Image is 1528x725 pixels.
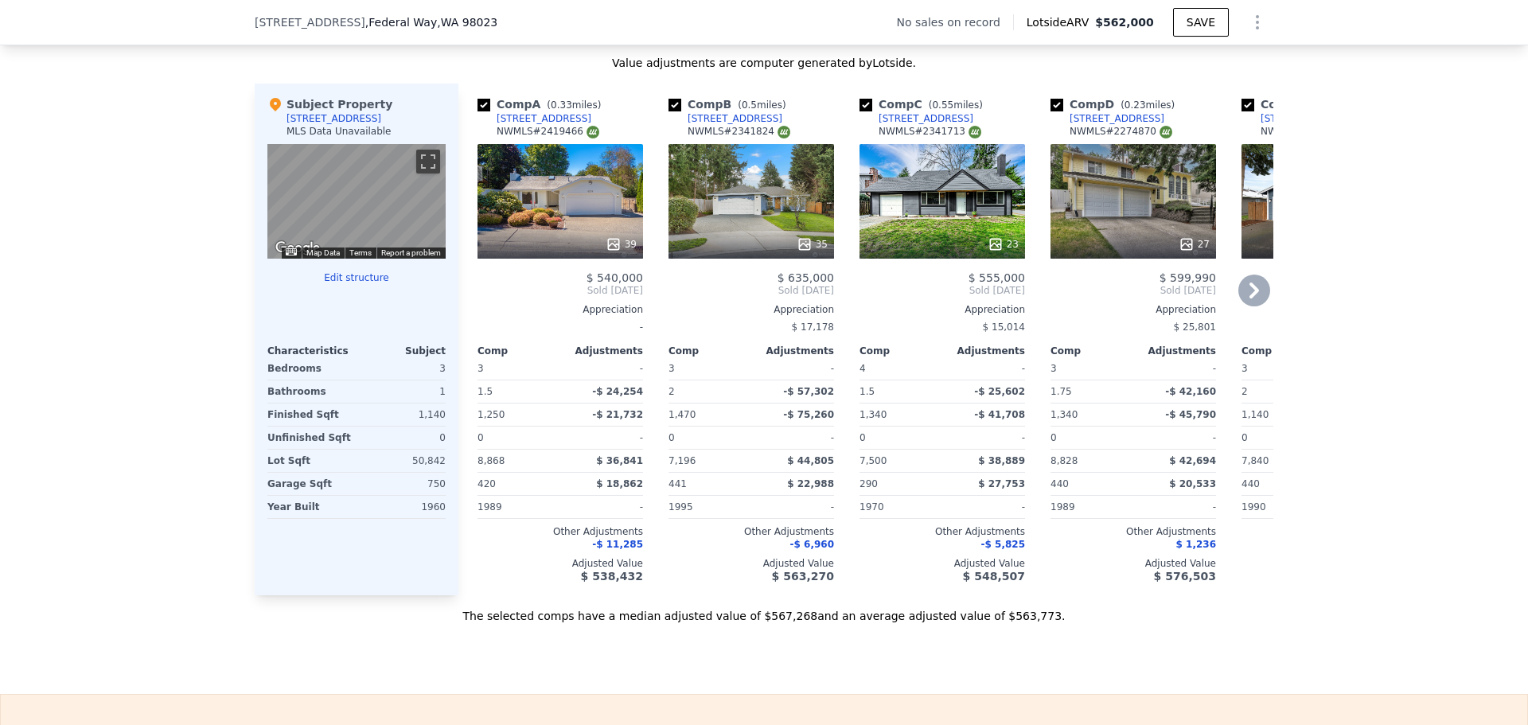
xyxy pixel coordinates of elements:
div: Adjusted Value [1241,557,1407,570]
div: Other Adjustments [1050,525,1216,538]
div: Bedrooms [267,357,353,380]
span: 0.23 [1125,99,1146,111]
div: Map [267,144,446,259]
a: Report a problem [381,248,441,257]
div: Subject [357,345,446,357]
a: [STREET_ADDRESS] [1050,112,1164,125]
a: Open this area in Google Maps (opens a new window) [271,238,324,259]
span: 1,140 [1241,409,1269,420]
div: - [1136,496,1216,518]
div: Value adjustments are computer generated by Lotside . [255,55,1273,71]
span: 440 [1050,478,1069,489]
div: 0 [360,427,446,449]
div: 1995 [668,496,748,518]
div: Bathrooms [267,380,353,403]
span: ( miles) [731,99,792,111]
div: NWMLS # 2274870 [1070,125,1172,138]
div: Appreciation [668,303,834,316]
button: Show Options [1241,6,1273,38]
span: -$ 41,708 [974,409,1025,420]
div: Other Adjustments [859,525,1025,538]
div: Lot Sqft [267,450,353,472]
img: NWMLS Logo [778,126,790,138]
div: 1990 [1241,496,1321,518]
div: Comp [477,345,560,357]
span: -$ 57,302 [783,386,834,397]
div: Appreciation [859,303,1025,316]
span: -$ 11,285 [592,539,643,550]
div: Adjustments [560,345,643,357]
div: - [754,427,834,449]
div: Subject Property [267,96,392,112]
div: Comp D [1050,96,1181,112]
img: NWMLS Logo [1160,126,1172,138]
div: - [1136,427,1216,449]
div: 27 [1179,236,1210,252]
div: Finished Sqft [267,403,353,426]
span: $ 540,000 [587,271,643,284]
a: [STREET_ADDRESS] [477,112,591,125]
span: -$ 21,732 [592,409,643,420]
a: [STREET_ADDRESS] [859,112,973,125]
span: $ 15,014 [983,322,1025,333]
span: 0 [1241,432,1248,443]
span: 8,868 [477,455,505,466]
div: Other Adjustments [477,525,643,538]
div: Comp A [477,96,607,112]
div: [STREET_ADDRESS] [1070,112,1164,125]
span: $ 18,862 [596,478,643,489]
span: ( miles) [1114,99,1181,111]
div: 1.5 [859,380,939,403]
img: Google [271,238,324,259]
span: -$ 5,825 [981,539,1025,550]
div: 50,842 [360,450,446,472]
span: $ 555,000 [969,271,1025,284]
button: Edit structure [267,271,446,284]
div: NWMLS # 2419466 [497,125,599,138]
div: - [945,427,1025,449]
div: Appreciation [1241,303,1407,316]
div: - [945,357,1025,380]
span: Lotside ARV [1027,14,1095,30]
span: 0 [668,432,675,443]
span: , Federal Way [365,14,497,30]
span: $ 548,507 [963,570,1025,583]
span: Sold [DATE] [668,284,834,297]
span: $ 22,988 [787,478,834,489]
span: 3 [477,363,484,374]
div: 1970 [859,496,939,518]
span: 1,340 [859,409,887,420]
div: Comp E [1241,96,1370,112]
div: [STREET_ADDRESS] [688,112,782,125]
div: 1989 [1050,496,1130,518]
div: 750 [360,473,446,495]
div: Adjustments [1133,345,1216,357]
div: [STREET_ADDRESS] [879,112,973,125]
span: 1,470 [668,409,696,420]
span: $ 538,432 [581,570,643,583]
span: $ 25,801 [1174,322,1216,333]
div: Comp C [859,96,989,112]
div: Appreciation [1050,303,1216,316]
div: Comp [1050,345,1133,357]
div: Comp [1241,345,1324,357]
div: MLS Data Unavailable [286,125,392,138]
div: - [945,496,1025,518]
div: - [477,316,643,338]
span: 0 [477,432,484,443]
span: 0.33 [551,99,572,111]
span: $ 576,503 [1154,570,1216,583]
div: 3 [360,357,446,380]
div: 35 [797,236,828,252]
span: $ 42,694 [1169,455,1216,466]
div: Street View [267,144,446,259]
div: Comp [859,345,942,357]
div: Adjusted Value [477,557,643,570]
span: ( miles) [540,99,607,111]
span: 4 [859,363,866,374]
div: Other Adjustments [668,525,834,538]
span: $562,000 [1095,16,1154,29]
span: $ 38,889 [978,455,1025,466]
button: Map Data [306,248,340,259]
span: 8,828 [1050,455,1078,466]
